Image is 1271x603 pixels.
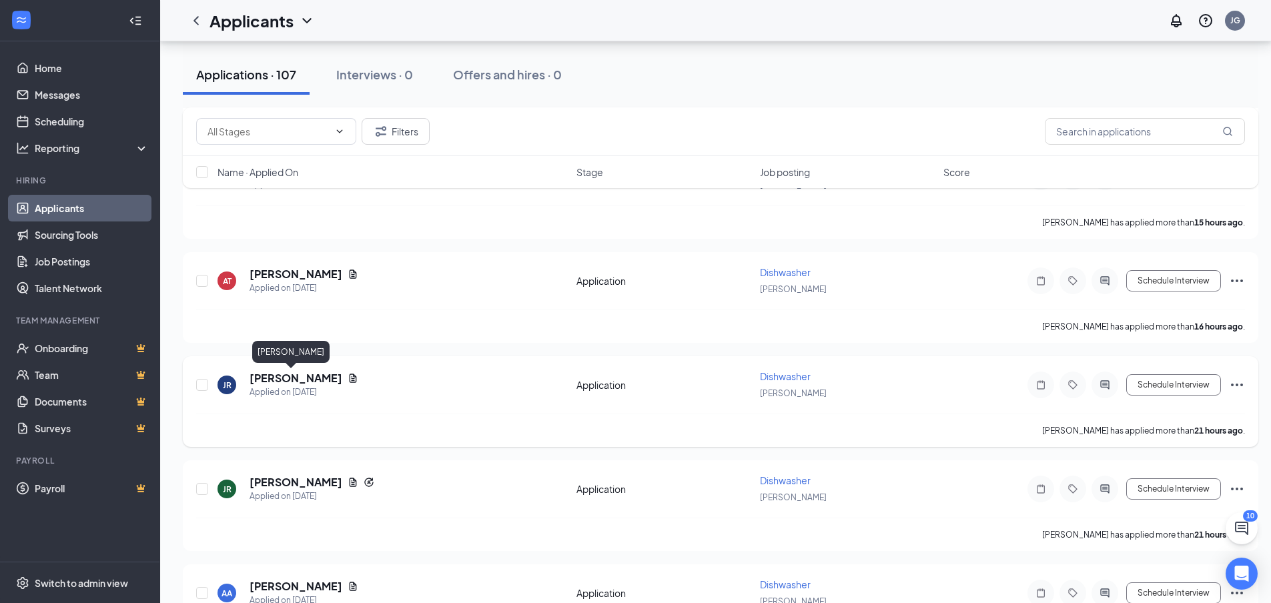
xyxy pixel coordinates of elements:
[1243,510,1258,522] div: 10
[16,175,146,186] div: Hiring
[218,165,298,179] span: Name · Applied On
[223,484,232,495] div: JR
[1226,512,1258,544] button: ChatActive
[16,141,29,155] svg: Analysis
[576,482,752,496] div: Application
[16,455,146,466] div: Payroll
[1168,13,1184,29] svg: Notifications
[129,14,142,27] svg: Collapse
[1033,275,1049,286] svg: Note
[250,579,342,594] h5: [PERSON_NAME]
[1234,520,1250,536] svg: ChatActive
[222,588,232,599] div: AA
[760,492,827,502] span: [PERSON_NAME]
[1033,588,1049,598] svg: Note
[1097,380,1113,390] svg: ActiveChat
[1229,273,1245,289] svg: Ellipses
[1126,270,1221,291] button: Schedule Interview
[1097,275,1113,286] svg: ActiveChat
[576,586,752,600] div: Application
[35,195,149,221] a: Applicants
[760,578,811,590] span: Dishwasher
[1229,585,1245,601] svg: Ellipses
[1033,380,1049,390] svg: Note
[223,380,232,391] div: JR
[453,66,562,83] div: Offers and hires · 0
[15,13,28,27] svg: WorkstreamLogo
[250,281,358,295] div: Applied on [DATE]
[1045,118,1245,145] input: Search in applications
[362,118,430,145] button: Filter Filters
[1097,588,1113,598] svg: ActiveChat
[35,55,149,81] a: Home
[1042,217,1245,228] p: [PERSON_NAME] has applied more than .
[35,141,149,155] div: Reporting
[207,124,329,139] input: All Stages
[1065,484,1081,494] svg: Tag
[1065,588,1081,598] svg: Tag
[250,475,342,490] h5: [PERSON_NAME]
[576,378,752,392] div: Application
[299,13,315,29] svg: ChevronDown
[760,388,827,398] span: [PERSON_NAME]
[348,373,358,384] svg: Document
[250,490,374,503] div: Applied on [DATE]
[348,477,358,488] svg: Document
[1033,484,1049,494] svg: Note
[1194,217,1243,227] b: 15 hours ago
[1065,275,1081,286] svg: Tag
[16,576,29,590] svg: Settings
[1229,377,1245,393] svg: Ellipses
[1042,425,1245,436] p: [PERSON_NAME] has applied more than .
[1229,481,1245,497] svg: Ellipses
[35,248,149,275] a: Job Postings
[188,13,204,29] svg: ChevronLeft
[1194,530,1243,540] b: 21 hours ago
[35,576,128,590] div: Switch to admin view
[760,266,811,278] span: Dishwasher
[35,362,149,388] a: TeamCrown
[760,370,811,382] span: Dishwasher
[1042,321,1245,332] p: [PERSON_NAME] has applied more than .
[576,165,603,179] span: Stage
[250,267,342,281] h5: [PERSON_NAME]
[1097,484,1113,494] svg: ActiveChat
[250,371,342,386] h5: [PERSON_NAME]
[336,66,413,83] div: Interviews · 0
[209,9,294,32] h1: Applicants
[1230,15,1240,26] div: JG
[35,81,149,108] a: Messages
[223,275,232,287] div: AT
[760,284,827,294] span: [PERSON_NAME]
[35,335,149,362] a: OnboardingCrown
[1226,558,1258,590] div: Open Intercom Messenger
[16,315,146,326] div: Team Management
[348,581,358,592] svg: Document
[252,341,330,363] div: [PERSON_NAME]
[1222,126,1233,137] svg: MagnifyingGlass
[364,477,374,488] svg: Reapply
[373,123,389,139] svg: Filter
[1042,529,1245,540] p: [PERSON_NAME] has applied more than .
[35,388,149,415] a: DocumentsCrown
[35,275,149,301] a: Talent Network
[196,66,296,83] div: Applications · 107
[1065,380,1081,390] svg: Tag
[1194,426,1243,436] b: 21 hours ago
[1126,478,1221,500] button: Schedule Interview
[760,474,811,486] span: Dishwasher
[334,126,345,137] svg: ChevronDown
[348,269,358,279] svg: Document
[1194,322,1243,332] b: 16 hours ago
[35,108,149,135] a: Scheduling
[35,475,149,502] a: PayrollCrown
[576,274,752,287] div: Application
[35,221,149,248] a: Sourcing Tools
[1198,13,1214,29] svg: QuestionInfo
[943,165,970,179] span: Score
[35,415,149,442] a: SurveysCrown
[250,386,358,399] div: Applied on [DATE]
[760,165,810,179] span: Job posting
[1126,374,1221,396] button: Schedule Interview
